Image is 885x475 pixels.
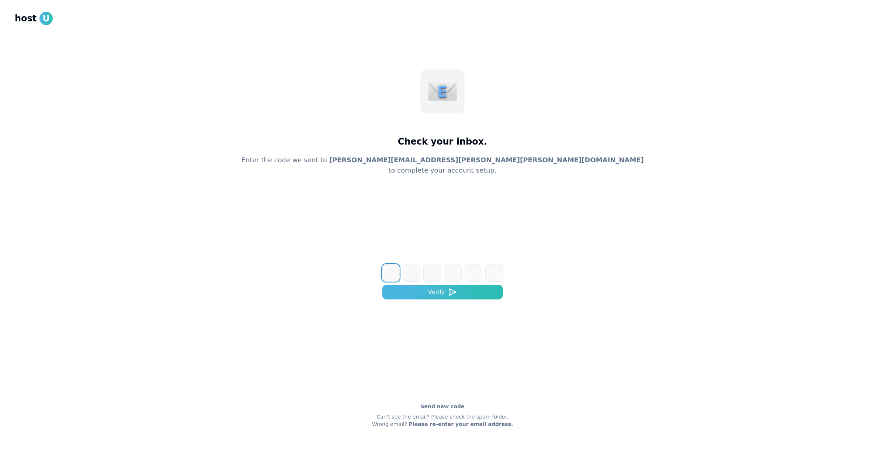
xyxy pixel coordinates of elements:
p: Can't see the email? Please check the spam folder. [376,413,508,420]
a: hostU [15,12,53,25]
img: mail [428,77,457,106]
button: Verify [382,285,503,299]
p: Wrong email? [372,420,513,428]
span: U [39,12,53,25]
h1: Check your inbox. [398,136,487,148]
a: Send new code [420,403,464,410]
span: [PERSON_NAME][EMAIL_ADDRESS][PERSON_NAME][PERSON_NAME][DOMAIN_NAME] [329,156,644,164]
a: Please re-enter your email address. [409,421,513,427]
p: Enter the code we sent to to complete your account setup. [241,155,644,176]
span: host [15,13,37,24]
